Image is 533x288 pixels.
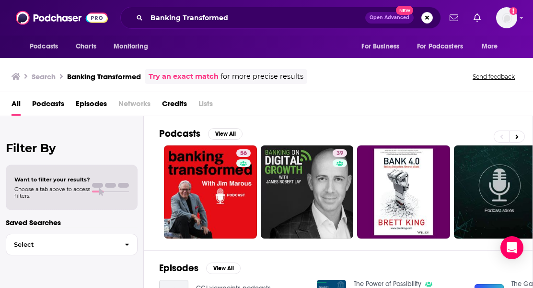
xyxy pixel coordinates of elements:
[355,37,411,56] button: open menu
[16,9,108,27] img: Podchaser - Follow, Share and Rate Podcasts
[159,128,200,140] h2: Podcasts
[333,149,347,157] a: 39
[496,7,517,28] img: User Profile
[147,10,365,25] input: Search podcasts, credits, & more...
[6,234,138,255] button: Select
[361,40,399,53] span: For Business
[120,7,441,29] div: Search podcasts, credits, & more...
[496,7,517,28] button: Show profile menu
[12,96,21,116] a: All
[114,40,148,53] span: Monitoring
[32,96,64,116] a: Podcasts
[159,262,198,274] h2: Episodes
[396,6,413,15] span: New
[6,218,138,227] p: Saved Searches
[162,96,187,116] a: Credits
[6,241,117,248] span: Select
[6,141,138,155] h2: Filter By
[30,40,58,53] span: Podcasts
[470,72,518,81] button: Send feedback
[198,96,213,116] span: Lists
[118,96,151,116] span: Networks
[67,72,141,81] h3: Banking Transformed
[23,37,70,56] button: open menu
[336,149,343,158] span: 39
[354,280,421,288] a: The Power of Possibility
[510,7,517,15] svg: Add a profile image
[159,262,241,274] a: EpisodesView All
[470,10,485,26] a: Show notifications dropdown
[206,263,241,274] button: View All
[32,72,56,81] h3: Search
[475,37,510,56] button: open menu
[261,145,354,239] a: 39
[14,186,90,199] span: Choose a tab above to access filters.
[482,40,498,53] span: More
[159,128,243,140] a: PodcastsView All
[76,40,96,53] span: Charts
[370,15,409,20] span: Open Advanced
[14,176,90,183] span: Want to filter your results?
[208,128,243,140] button: View All
[76,96,107,116] a: Episodes
[417,40,463,53] span: For Podcasters
[496,7,517,28] span: Logged in as gmalloy
[500,236,523,259] div: Open Intercom Messenger
[365,12,414,24] button: Open AdvancedNew
[240,149,247,158] span: 56
[107,37,160,56] button: open menu
[236,149,251,157] a: 56
[446,10,462,26] a: Show notifications dropdown
[411,37,477,56] button: open menu
[164,145,257,239] a: 56
[220,71,303,82] span: for more precise results
[149,71,219,82] a: Try an exact match
[70,37,102,56] a: Charts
